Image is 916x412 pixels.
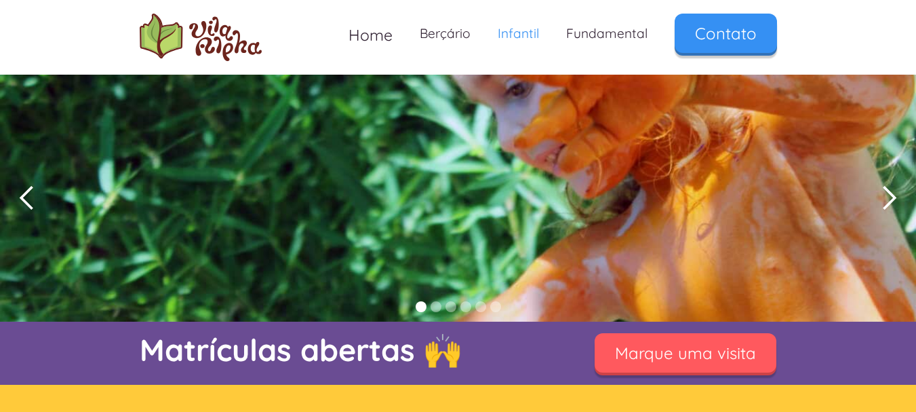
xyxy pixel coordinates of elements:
a: Fundamental [553,14,661,54]
div: Show slide 5 of 6 [475,301,486,312]
div: Show slide 3 of 6 [445,301,456,312]
p: Matrículas abertas 🙌 [140,329,560,371]
div: Show slide 4 of 6 [460,301,471,312]
a: Home [335,14,406,56]
a: Contato [675,14,777,53]
a: Marque uma visita [595,333,776,373]
img: logo Escola Vila Alpha [140,14,262,61]
a: Infantil [484,14,553,54]
a: Berçário [406,14,484,54]
div: next slide [862,75,916,322]
div: Show slide 2 of 6 [431,301,441,312]
div: Show slide 1 of 6 [416,301,426,312]
a: home [140,14,262,61]
span: Home [349,25,393,45]
div: Show slide 6 of 6 [490,301,501,312]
